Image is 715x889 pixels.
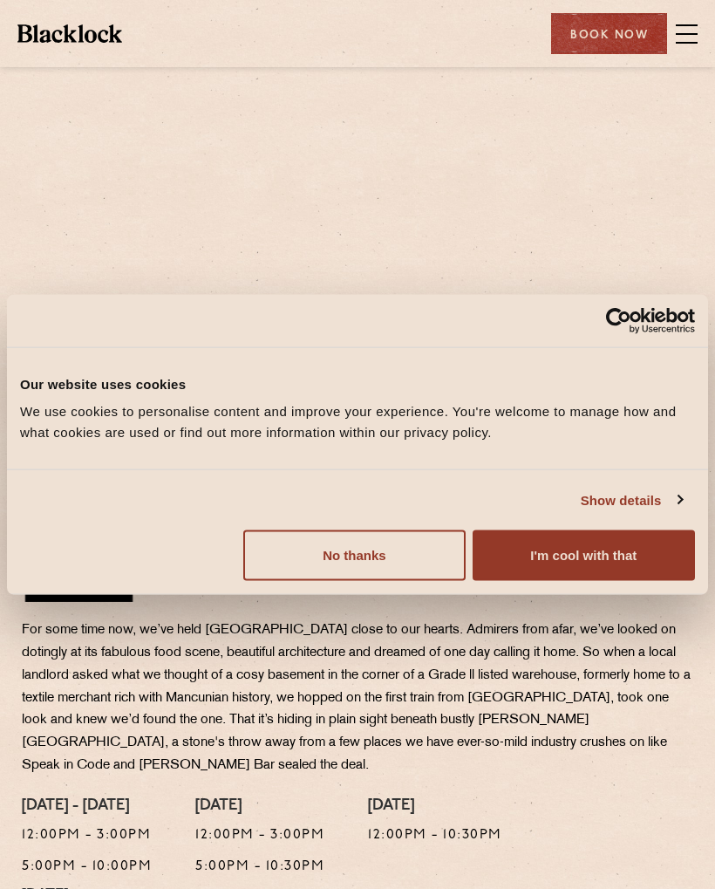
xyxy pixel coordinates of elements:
p: 12:00pm - 3:00pm [195,824,324,847]
a: Usercentrics Cookiebot - opens in a new window [542,307,695,333]
div: Our website uses cookies [20,373,695,394]
p: 12:00pm - 3:00pm [22,824,152,847]
h4: [DATE] [368,797,502,817]
h4: [DATE] - [DATE] [22,797,152,817]
div: We use cookies to personalise content and improve your experience. You're welcome to manage how a... [20,401,695,443]
img: BL_Textured_Logo-footer-cropped.svg [17,24,122,42]
button: I'm cool with that [473,530,695,581]
a: Show details [581,489,682,510]
p: 12:00pm - 10:30pm [368,824,502,847]
button: No thanks [243,530,466,581]
h4: [DATE] [195,797,324,817]
div: Book Now [551,13,667,54]
p: 5:00pm - 10:30pm [195,856,324,879]
p: 5:00pm - 10:00pm [22,856,152,879]
p: For some time now, we’ve held [GEOGRAPHIC_DATA] close to our hearts. Admirers from afar, we’ve lo... [22,619,693,777]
